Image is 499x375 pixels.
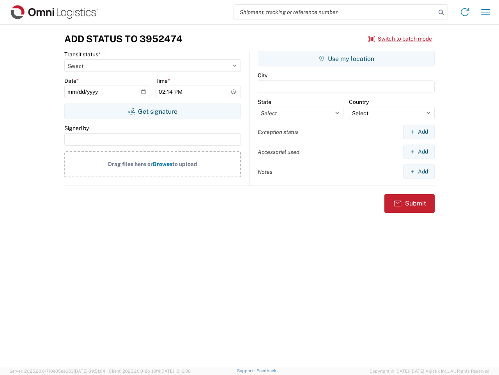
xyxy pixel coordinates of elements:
[258,148,299,155] label: Accessorial used
[403,164,435,179] button: Add
[153,161,172,167] span: Browse
[258,51,435,66] button: Use my location
[9,369,105,373] span: Server: 2025.20.0-710e05ee653
[64,51,101,58] label: Transit status
[64,104,241,119] button: Get signature
[64,77,79,84] label: Date
[257,368,276,373] a: Feedback
[109,369,191,373] span: Client: 2025.20.0-8b113f4
[237,368,257,373] a: Support
[368,32,432,45] button: Switch to batch mode
[384,194,435,213] button: Submit
[64,33,182,45] h3: Add Status to 3952474
[258,168,273,175] label: Notes
[74,369,105,373] span: [DATE] 09:51:04
[156,77,170,84] label: Time
[258,98,271,105] label: State
[349,98,369,105] label: Country
[234,5,436,20] input: Shipment, tracking or reference number
[403,145,435,159] button: Add
[403,125,435,139] button: Add
[370,368,490,375] span: Copyright © [DATE]-[DATE] Agistix Inc., All Rights Reserved
[160,369,191,373] span: [DATE] 10:16:38
[258,72,267,79] label: City
[64,125,89,132] label: Signed by
[172,161,197,167] span: to upload
[108,161,153,167] span: Drag files here or
[258,129,299,136] label: Exception status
